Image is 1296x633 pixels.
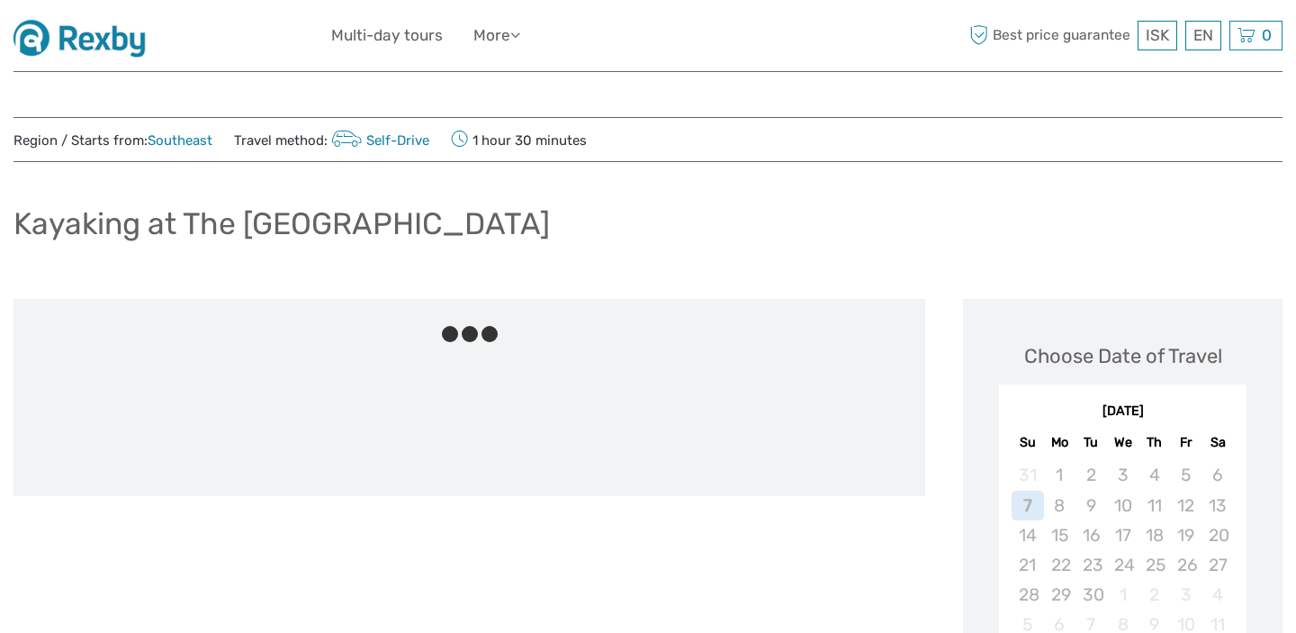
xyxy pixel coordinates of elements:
[999,402,1246,421] div: [DATE]
[1185,21,1221,50] div: EN
[1259,26,1274,44] span: 0
[1170,430,1201,455] div: Fr
[1044,460,1075,490] div: Not available Monday, September 1st, 2025
[1044,580,1075,610] div: Not available Monday, September 29th, 2025
[1044,491,1075,520] div: Not available Monday, September 8th, 2025
[1075,550,1107,580] div: Not available Tuesday, September 23rd, 2025
[1107,550,1138,580] div: Not available Wednesday, September 24th, 2025
[473,23,520,49] a: More
[1107,460,1138,490] div: Not available Wednesday, September 3rd, 2025
[1138,520,1170,550] div: Not available Thursday, September 18th, 2025
[1138,430,1170,455] div: Th
[1201,580,1233,610] div: Not available Saturday, October 4th, 2025
[1044,550,1075,580] div: Not available Monday, September 22nd, 2025
[1201,460,1233,490] div: Not available Saturday, September 6th, 2025
[148,132,212,149] a: Southeast
[1075,491,1107,520] div: Not available Tuesday, September 9th, 2025
[1201,491,1233,520] div: Not available Saturday, September 13th, 2025
[1170,491,1201,520] div: Not available Friday, September 12th, 2025
[1024,342,1222,370] div: Choose Date of Travel
[1201,430,1233,455] div: Sa
[1044,520,1075,550] div: Not available Monday, September 15th, 2025
[451,127,587,152] span: 1 hour 30 minutes
[13,14,158,58] img: 1430-dd05a757-d8ed-48de-a814-6052a4ad6914_logo_small.jpg
[1138,491,1170,520] div: Not available Thursday, September 11th, 2025
[1012,491,1043,520] div: Not available Sunday, September 7th, 2025
[13,205,550,242] h1: Kayaking at The [GEOGRAPHIC_DATA]
[1075,520,1107,550] div: Not available Tuesday, September 16th, 2025
[1170,460,1201,490] div: Not available Friday, September 5th, 2025
[1107,430,1138,455] div: We
[1170,520,1201,550] div: Not available Friday, September 19th, 2025
[1012,520,1043,550] div: Not available Sunday, September 14th, 2025
[966,21,1134,50] span: Best price guarantee
[1012,430,1043,455] div: Su
[1075,580,1107,610] div: Not available Tuesday, September 30th, 2025
[1201,550,1233,580] div: Not available Saturday, September 27th, 2025
[1075,460,1107,490] div: Not available Tuesday, September 2nd, 2025
[1107,491,1138,520] div: Not available Wednesday, September 10th, 2025
[1012,460,1043,490] div: Not available Sunday, August 31st, 2025
[1170,550,1201,580] div: Not available Friday, September 26th, 2025
[1146,26,1169,44] span: ISK
[1107,520,1138,550] div: Not available Wednesday, September 17th, 2025
[1170,580,1201,610] div: Not available Friday, October 3rd, 2025
[328,132,429,149] a: Self-Drive
[13,131,212,150] span: Region / Starts from:
[1075,430,1107,455] div: Tu
[1201,520,1233,550] div: Not available Saturday, September 20th, 2025
[1107,580,1138,610] div: Not available Wednesday, October 1st, 2025
[234,127,429,152] span: Travel method:
[331,23,443,49] a: Multi-day tours
[1138,550,1170,580] div: Not available Thursday, September 25th, 2025
[1044,430,1075,455] div: Mo
[1138,460,1170,490] div: Not available Thursday, September 4th, 2025
[1138,580,1170,610] div: Not available Thursday, October 2nd, 2025
[1012,580,1043,610] div: Not available Sunday, September 28th, 2025
[1012,550,1043,580] div: Not available Sunday, September 21st, 2025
